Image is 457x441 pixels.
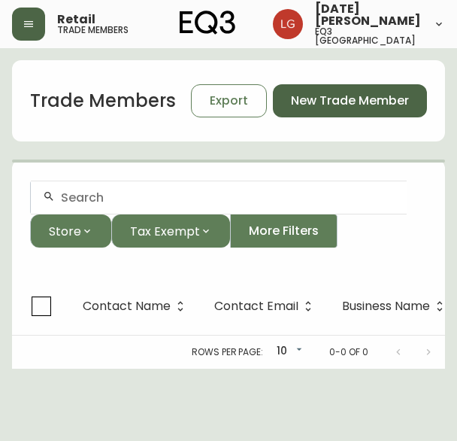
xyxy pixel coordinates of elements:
[291,93,409,109] span: New Trade Member
[57,14,95,26] span: Retail
[315,27,421,45] h5: eq3 [GEOGRAPHIC_DATA]
[214,302,298,311] span: Contact Email
[57,26,129,35] h5: trade members
[342,302,430,311] span: Business Name
[83,302,171,311] span: Contact Name
[269,339,305,364] div: 10
[315,3,421,27] span: [DATE][PERSON_NAME]
[191,84,267,117] button: Export
[214,300,318,313] span: Contact Email
[192,345,263,359] p: Rows per page:
[30,214,111,248] button: Store
[249,223,319,239] span: More Filters
[30,88,176,114] h1: Trade Members
[61,190,395,205] input: Search
[329,345,368,359] p: 0-0 of 0
[210,93,248,109] span: Export
[230,214,337,248] button: More Filters
[83,300,190,313] span: Contact Name
[342,300,449,313] span: Business Name
[273,9,303,39] img: 2638f148bab13be18035375ceda1d187
[111,214,230,248] button: Tax Exempt
[180,11,235,35] img: logo
[130,222,200,241] span: Tax Exempt
[49,222,81,241] span: Store
[273,84,427,117] button: New Trade Member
